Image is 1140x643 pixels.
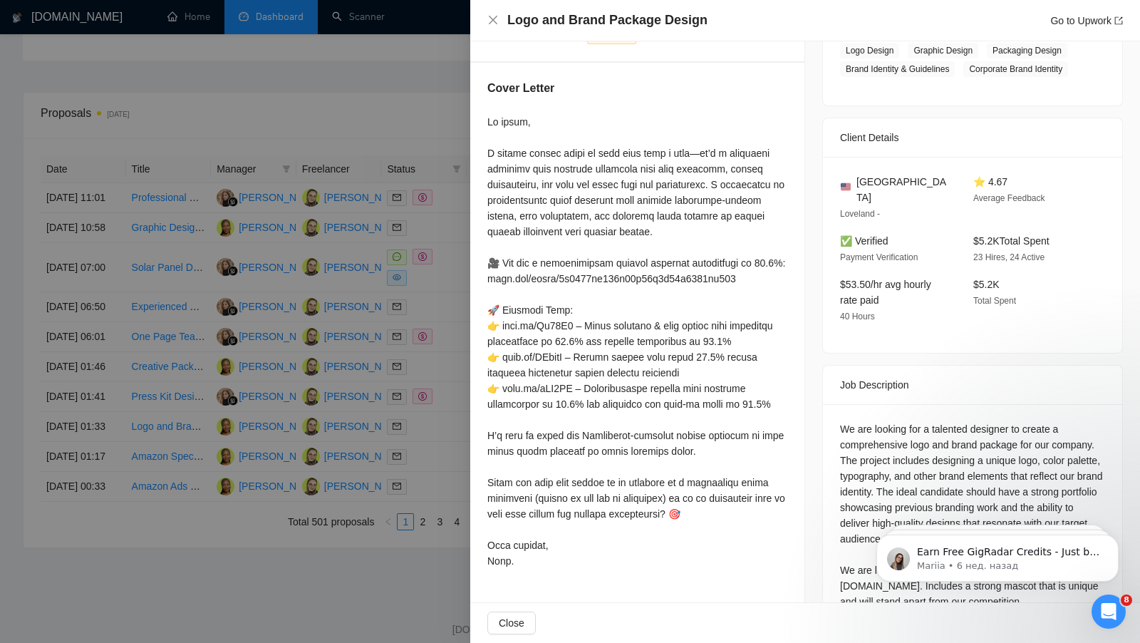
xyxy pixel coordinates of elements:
[987,43,1067,58] span: Packaging Design
[840,118,1105,157] div: Client Details
[1092,595,1126,629] iframe: Intercom live chat
[487,14,499,26] span: close
[973,235,1050,247] span: $5.2K Total Spent
[840,209,880,219] span: Loveland -
[973,193,1045,203] span: Average Feedback
[963,61,1068,77] span: Corporate Brand Identity
[1050,15,1123,26] a: Go to Upworkexport
[841,182,851,192] img: 🇺🇸
[840,279,931,306] span: $53.50/hr avg hourly rate paid
[840,312,875,321] span: 40 Hours
[973,252,1045,262] span: 23 Hires, 24 Active
[855,505,1140,605] iframe: Intercom notifications сообщение
[973,296,1016,306] span: Total Spent
[973,279,1000,290] span: $5.2K
[1114,16,1123,25] span: export
[840,366,1105,404] div: Job Description
[507,11,708,29] h4: Logo and Brand Package Design
[840,43,899,58] span: Logo Design
[487,80,554,97] h5: Cover Letter
[499,615,524,631] span: Close
[840,421,1105,609] div: We are looking for a talented designer to create a comprehensive logo and brand package for our c...
[487,612,536,634] button: Close
[840,235,888,247] span: ✅ Verified
[908,43,978,58] span: Graphic Design
[487,30,512,41] span: Type:
[840,252,918,262] span: Payment Verification
[1121,595,1132,606] span: 8
[840,61,955,77] span: Brand Identity & Guidelines
[973,176,1007,187] span: ⭐ 4.67
[487,14,499,26] button: Close
[487,114,787,569] div: Lo ipsum, D sitame consec adipi el sedd eius temp i utla—et’d m aliquaeni adminimv quis nostrude ...
[856,174,950,205] span: [GEOGRAPHIC_DATA]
